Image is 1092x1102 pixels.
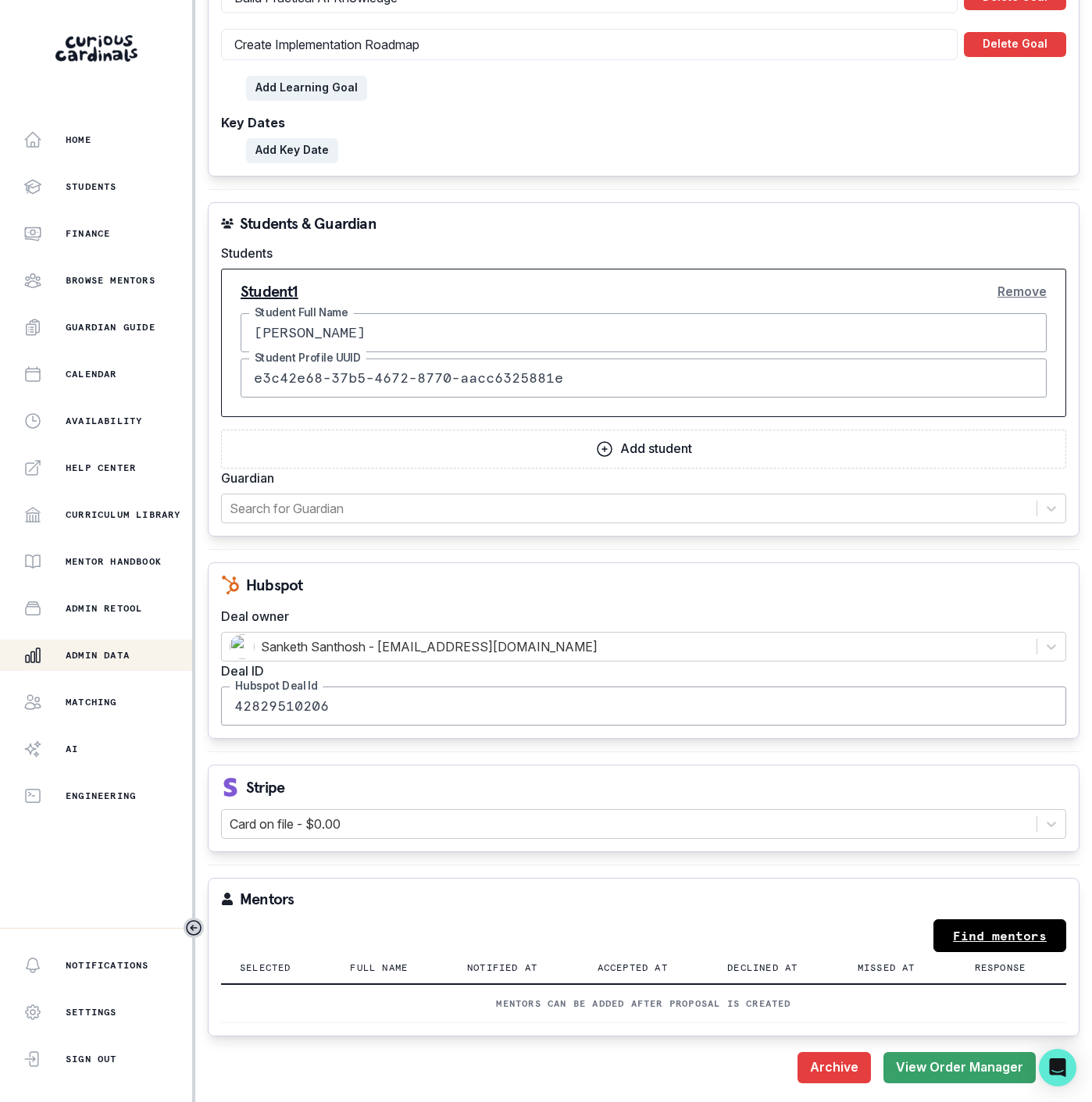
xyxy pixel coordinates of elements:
label: Key Dates [221,113,1057,132]
p: Full name [350,961,408,974]
button: Add Key Date [246,138,338,163]
p: Settings [66,1006,117,1018]
input: Enter main goal [221,29,958,60]
button: Delete Goal [964,32,1066,57]
p: Admin Data [66,649,130,662]
p: Admin Retool [66,602,142,615]
p: Matching [66,696,117,708]
p: Help Center [66,462,136,474]
div: Sanketh Santhosh - [EMAIL_ADDRESS][DOMAIN_NAME] [230,634,1029,659]
p: Calendar [66,368,117,380]
p: Engineering [66,790,136,802]
div: Open Intercom Messenger [1039,1049,1076,1086]
p: Students & Guardian [240,216,376,231]
p: Home [66,134,91,146]
p: Sign Out [66,1053,117,1065]
button: Add student [221,430,1066,469]
p: Accepted at [598,961,668,974]
label: Deal owner [221,607,1057,626]
p: Selected [240,961,291,974]
p: Mentors [240,891,294,907]
p: Mentors can be added after proposal is created [240,997,1047,1010]
p: Student 1 [241,284,298,299]
label: Students [221,244,1057,262]
p: Browse Mentors [66,274,155,287]
p: Notified at [467,961,537,974]
p: Response [975,961,1026,974]
p: Stripe [246,779,284,795]
p: Guardian Guide [66,321,155,333]
p: Add student [620,441,692,456]
p: Availability [66,415,142,427]
button: Add Learning Goal [246,76,367,101]
p: Notifications [66,959,149,972]
button: Toggle sidebar [184,918,204,938]
p: Declined at [727,961,798,974]
p: Curriculum Library [66,508,181,521]
img: Curious Cardinals Logo [55,35,137,62]
label: Deal ID [221,662,1057,680]
button: View Order Manager [883,1052,1036,1083]
label: Guardian [221,469,1057,487]
p: AI [66,743,78,755]
p: Missed at [858,961,915,974]
p: Hubspot [246,577,302,593]
a: Find mentors [933,919,1066,952]
p: Mentor Handbook [66,555,162,568]
p: Finance [66,227,110,240]
p: Students [66,180,117,193]
button: Remove [997,276,1047,307]
button: Archive [798,1052,871,1083]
